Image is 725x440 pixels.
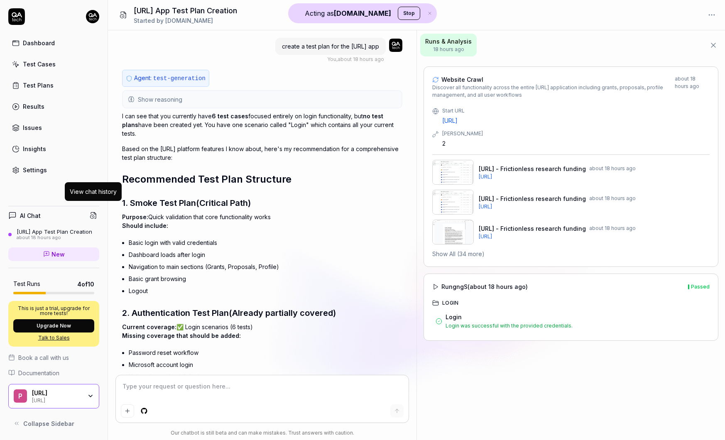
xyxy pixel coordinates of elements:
[129,237,402,249] li: Basic login with valid credentials
[13,280,40,288] h5: Test Runs
[23,419,74,428] span: Collapse Sidebar
[432,84,675,99] span: Discover all functionality across the entire [URL] application including grants, proposals, profi...
[122,323,176,330] span: Current coverage:
[86,10,99,23] img: 7ccf6c19-61ad-4a6c-8811-018b02a1b829.jpg
[13,334,94,342] a: Talk to Sales
[13,306,94,316] p: This is just a trial, upgrade for more tests!
[479,233,710,240] a: [URL]
[129,371,402,383] li: University credentials login
[122,332,241,339] span: Missing coverage that should be added:
[8,120,99,136] a: Issues
[479,194,586,203] span: [URL] - Frictionless research funding
[129,359,402,371] li: Microsoft account login
[446,313,462,321] a: Login
[8,247,99,261] a: New
[13,319,94,332] button: Upgrade Now
[23,60,56,68] div: Test Cases
[18,369,59,377] span: Documentation
[442,107,710,115] div: Start URL
[8,415,99,432] button: Collapse Sidebar
[121,404,134,418] button: Add attachment
[17,235,92,241] div: about 18 hours ago
[129,261,402,273] li: Navigation to main sections (Grants, Proposals, Profile)
[432,282,528,291] a: RungngS(about 18 hours ago)
[432,190,474,215] img: postdocs.ai - Frictionless research funding
[17,228,92,235] div: [URL] App Test Plan Creation
[116,429,409,437] div: Our chatbot is still beta and can make mistakes. Trust answers with caution.
[23,81,54,90] div: Test Plans
[442,299,459,307] h4: Login
[122,112,402,138] p: I can see that you currently have focused entirely on login functionality, but have been created ...
[479,203,710,210] a: [URL]
[18,353,69,362] span: Book a call with us
[589,195,636,202] span: about 18 hours ago
[212,112,248,120] span: 6 test cases
[134,16,237,25] div: Started by
[122,197,402,209] h3: (Critical Path)
[479,173,710,181] a: [URL]
[134,73,206,83] p: Agent:
[20,211,41,220] h4: AI Chat
[442,116,710,125] a: [URL]
[122,173,291,185] span: Recommended Test Plan Structure
[8,162,99,178] a: Settings
[129,249,402,261] li: Dashboard loads after login
[122,213,148,220] span: Purpose:
[134,5,237,16] h1: [URL] App Test Plan Creation
[8,228,99,241] a: [URL] App Test Plan Creationabout 18 hours ago
[441,75,483,84] span: Website Crawl
[122,198,196,208] span: 1. Smoke Test Plan
[589,225,636,232] span: about 18 hours ago
[432,249,485,258] button: Show All (34 more)
[442,139,710,148] div: 2
[327,56,384,63] div: , about 18 hours ago
[123,91,402,108] button: Show reasoning
[32,389,82,397] div: Postdocs.ai
[389,39,402,52] img: 7ccf6c19-61ad-4a6c-8811-018b02a1b829.jpg
[122,307,402,319] h3: (Already partially covered)
[8,56,99,72] a: Test Cases
[23,123,42,132] div: Issues
[441,282,528,291] span: Run gngS ( about 18 hours ago )
[479,164,586,173] span: [URL] - Frictionless research funding
[14,389,27,403] span: P
[282,43,379,50] span: create a test plan for the [URL] app
[165,17,213,24] span: [DOMAIN_NAME]
[446,322,706,330] div: Login was successful with the provided credentials.
[23,102,44,111] div: Results
[8,369,99,377] a: Documentation
[8,141,99,157] a: Insights
[425,46,472,53] span: 18 hours ago
[8,384,99,409] button: P[URL][URL]
[32,396,82,403] div: [URL]
[51,250,65,259] span: New
[122,222,168,229] span: Should include:
[70,187,117,196] div: View chat history
[420,34,477,56] button: Runs & Analysis18 hours ago
[432,160,474,185] img: postdocs.ai - Frictionless research funding
[432,75,675,84] a: Website Crawl
[77,280,94,288] span: 4 of 10
[425,37,472,46] span: Runs & Analysis
[122,213,402,230] p: Quick validation that core functionality works
[8,353,99,362] a: Book a call with us
[398,7,420,20] button: Stop
[432,220,474,244] img: postdocs.ai - Frictionless research funding
[129,273,402,285] li: Basic grant browsing
[8,77,99,93] a: Test Plans
[589,165,636,172] span: about 18 hours ago
[122,144,402,162] p: Based on the [URL] platform features I know about, here's my recommendation for a comprehensive t...
[8,98,99,115] a: Results
[23,166,47,174] div: Settings
[442,130,710,137] div: [PERSON_NAME]
[129,347,402,359] li: Password reset workflow
[8,35,99,51] a: Dashboard
[122,308,229,318] span: 2. Authentication Test Plan
[479,224,586,233] span: [URL] - Frictionless research funding
[23,144,46,153] div: Insights
[691,284,710,289] div: Passed
[327,56,336,62] span: You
